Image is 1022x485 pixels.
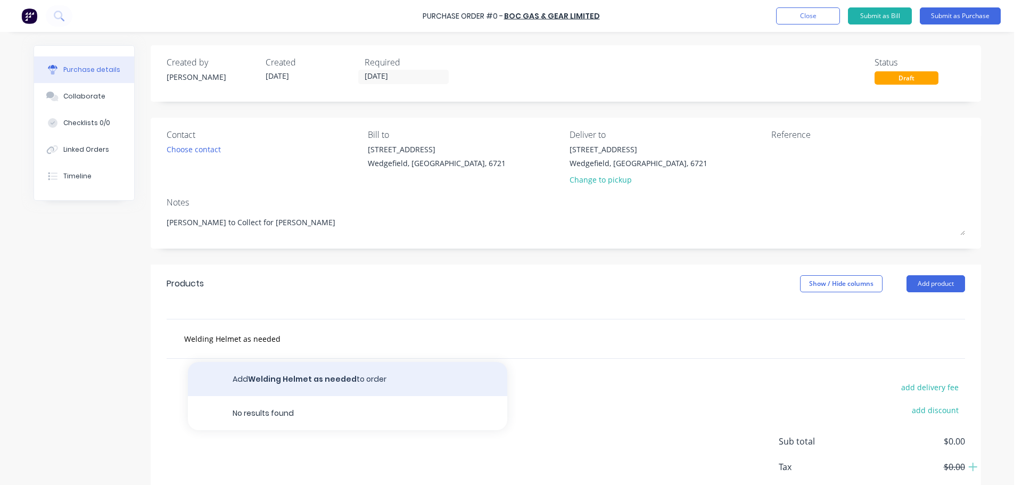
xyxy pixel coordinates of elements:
div: Change to pickup [570,174,707,185]
div: Draft [875,71,938,85]
div: Created by [167,56,257,69]
button: add discount [906,403,965,417]
span: Sub total [779,435,859,448]
div: Purchase Order #0 - [423,11,503,22]
div: [STREET_ADDRESS] [570,144,707,155]
div: Choose contact [167,144,221,155]
div: Wedgefield, [GEOGRAPHIC_DATA], 6721 [368,158,506,169]
input: Start typing to add a product... [184,328,397,349]
button: Show / Hide columns [800,275,883,292]
div: Contact [167,128,360,141]
div: Wedgefield, [GEOGRAPHIC_DATA], 6721 [570,158,707,169]
img: Factory [21,8,37,24]
span: $0.00 [859,461,965,473]
div: Bill to [368,128,562,141]
textarea: [PERSON_NAME] to Collect for [PERSON_NAME] [167,211,965,235]
button: Purchase details [34,56,134,83]
button: Add product [906,275,965,292]
button: Timeline [34,163,134,190]
button: Collaborate [34,83,134,110]
div: Products [167,277,204,290]
button: Submit as Purchase [920,7,1001,24]
button: add delivery fee [895,380,965,394]
div: Timeline [63,171,92,181]
button: Close [776,7,840,24]
div: Linked Orders [63,145,109,154]
div: Checklists 0/0 [63,118,110,128]
div: Deliver to [570,128,763,141]
div: [STREET_ADDRESS] [368,144,506,155]
span: $0.00 [859,435,965,448]
div: Reference [771,128,965,141]
div: [PERSON_NAME] [167,71,257,83]
div: Required [365,56,455,69]
div: Notes [167,196,965,209]
button: Checklists 0/0 [34,110,134,136]
div: Collaborate [63,92,105,101]
a: BOC Gas & Gear Limited [504,11,600,21]
div: Created [266,56,356,69]
div: Purchase details [63,65,120,75]
button: AddWelding Helmet as neededto order [188,362,507,396]
div: Status [875,56,965,69]
button: Submit as Bill [848,7,912,24]
button: Linked Orders [34,136,134,163]
span: Tax [779,461,859,473]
